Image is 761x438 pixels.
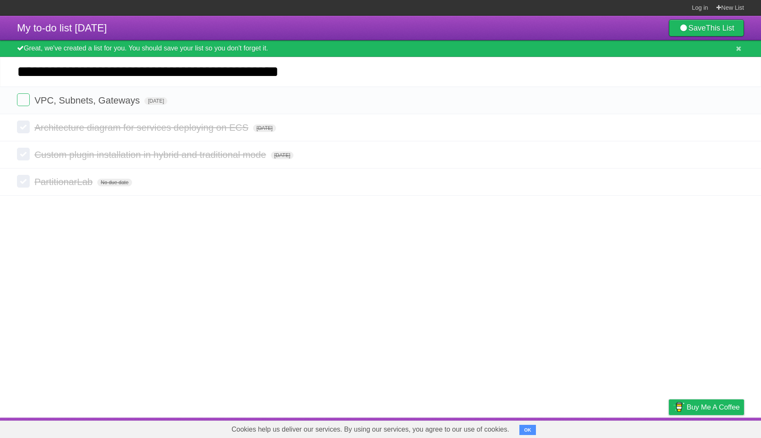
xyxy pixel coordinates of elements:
[17,121,30,133] label: Done
[17,22,107,34] span: My to-do list [DATE]
[223,421,518,438] span: Cookies help us deliver our services. By using our services, you agree to our use of cookies.
[673,400,685,414] img: Buy me a coffee
[584,420,618,436] a: Developers
[629,420,648,436] a: Terms
[97,179,132,186] span: No due date
[17,148,30,160] label: Done
[17,93,30,106] label: Done
[556,420,574,436] a: About
[658,420,680,436] a: Privacy
[691,420,744,436] a: Suggest a feature
[706,24,734,32] b: This List
[34,122,251,133] span: Architecture diagram for services deploying on ECS
[34,149,268,160] span: Custom plugin installation in hybrid and traditional mode
[687,400,740,415] span: Buy me a coffee
[669,399,744,415] a: Buy me a coffee
[17,175,30,188] label: Done
[669,20,744,36] a: SaveThis List
[253,124,276,132] span: [DATE]
[34,177,95,187] span: PartitionarLab
[34,95,142,106] span: VPC, Subnets, Gateways
[144,97,167,105] span: [DATE]
[519,425,536,435] button: OK
[271,152,294,159] span: [DATE]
